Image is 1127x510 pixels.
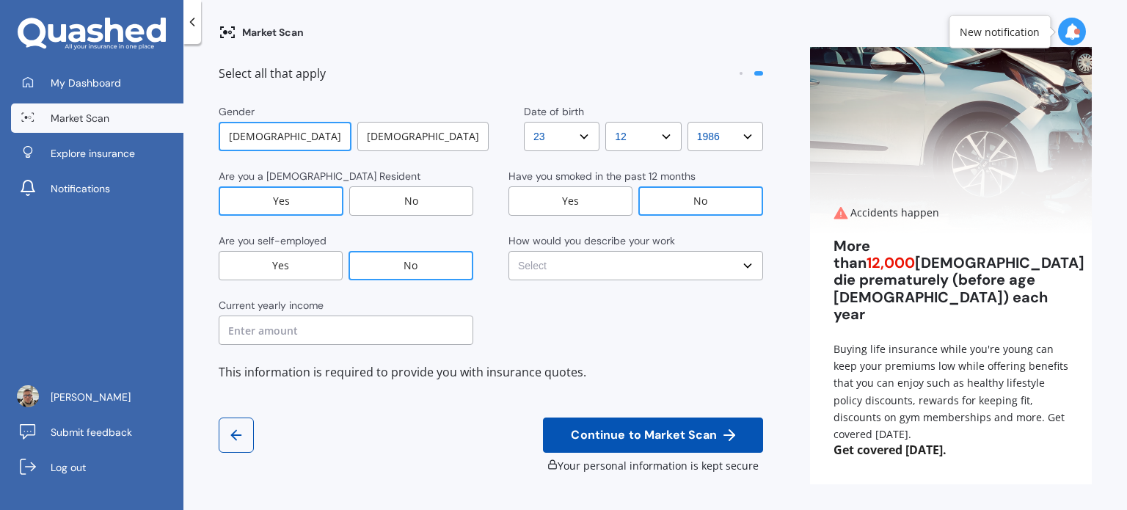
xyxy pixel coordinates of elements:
[960,24,1040,39] div: New notification
[543,418,763,453] button: Continue to Market Scan
[51,111,109,125] span: Market Scan
[11,68,183,98] a: My Dashboard
[219,169,420,183] div: Are you a [DEMOGRAPHIC_DATA] Resident
[219,233,327,248] div: Are you self-employed
[508,186,632,216] div: Yes
[219,316,473,345] input: Enter amount
[51,146,135,161] span: Explore insurance
[508,169,696,183] div: Have you smoked in the past 12 months
[51,390,131,404] span: [PERSON_NAME]
[11,382,183,412] a: [PERSON_NAME]
[834,205,1068,220] div: Accidents happen
[834,340,1068,442] div: Buying life insurance while you're young can keep your premiums low while offering benefits that ...
[834,238,1068,323] div: More than [DEMOGRAPHIC_DATA] die prematurely (before age [DEMOGRAPHIC_DATA]) each year
[51,460,86,475] span: Log out
[349,251,473,280] div: No
[867,253,915,272] span: 12,000
[11,418,183,447] a: Submit feedback
[219,122,351,151] div: [DEMOGRAPHIC_DATA]
[219,251,343,280] div: Yes
[219,104,255,119] div: Gender
[349,186,473,216] div: No
[219,363,763,382] div: This information is required to provide you with insurance quotes.
[51,425,132,440] span: Submit feedback
[11,453,183,482] a: Log out
[11,174,183,203] a: Notifications
[11,103,183,133] a: Market Scan
[11,139,183,168] a: Explore insurance
[508,233,675,248] div: How would you describe your work
[17,385,39,407] img: picture
[219,66,326,81] span: Select all that apply
[219,186,343,216] div: Yes
[357,122,489,151] div: [DEMOGRAPHIC_DATA]
[638,186,763,216] div: No
[219,23,304,41] div: Market Scan
[810,442,1092,457] span: Get covered [DATE].
[524,104,584,119] div: Date of birth
[543,459,763,473] div: Your personal information is kept secure
[568,429,720,442] span: Continue to Market Scan
[51,76,121,90] span: My Dashboard
[219,298,324,313] div: Current yearly income
[51,181,110,196] span: Notifications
